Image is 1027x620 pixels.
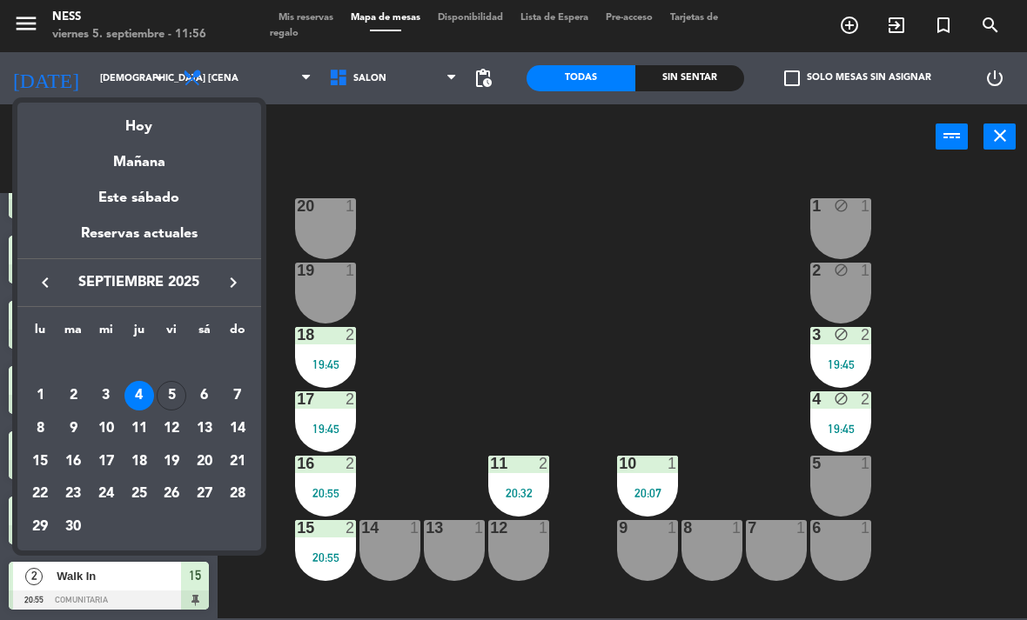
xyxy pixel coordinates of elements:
td: 7 de septiembre de 2025 [221,380,254,413]
i: keyboard_arrow_right [223,272,244,293]
div: 21 [223,447,252,477]
td: 11 de septiembre de 2025 [123,412,156,445]
td: 14 de septiembre de 2025 [221,412,254,445]
div: 3 [91,381,121,410]
td: 5 de septiembre de 2025 [155,380,188,413]
button: keyboard_arrow_right [218,271,249,294]
div: 12 [157,414,186,443]
div: 6 [190,381,219,410]
td: 20 de septiembre de 2025 [188,445,221,478]
td: 6 de septiembre de 2025 [188,380,221,413]
div: 8 [25,414,55,443]
div: 9 [58,414,88,443]
div: 13 [190,414,219,443]
td: 16 de septiembre de 2025 [57,445,90,478]
th: lunes [24,320,57,347]
td: 29 de septiembre de 2025 [24,510,57,543]
button: keyboard_arrow_left [30,271,61,294]
div: 11 [124,414,154,443]
td: SEP. [24,347,254,380]
td: 1 de septiembre de 2025 [24,380,57,413]
span: septiembre 2025 [61,271,218,294]
th: miércoles [90,320,123,347]
div: 20 [190,447,219,477]
td: 8 de septiembre de 2025 [24,412,57,445]
div: Mañana [17,138,261,174]
div: 17 [91,447,121,477]
td: 13 de septiembre de 2025 [188,412,221,445]
td: 19 de septiembre de 2025 [155,445,188,478]
th: jueves [123,320,156,347]
td: 22 de septiembre de 2025 [24,478,57,511]
div: 14 [223,414,252,443]
td: 9 de septiembre de 2025 [57,412,90,445]
div: 18 [124,447,154,477]
td: 21 de septiembre de 2025 [221,445,254,478]
div: Hoy [17,103,261,138]
td: 27 de septiembre de 2025 [188,478,221,511]
div: 15 [25,447,55,477]
div: 4 [124,381,154,410]
div: 5 [157,381,186,410]
div: 30 [58,512,88,542]
td: 2 de septiembre de 2025 [57,380,90,413]
div: 1 [25,381,55,410]
td: 18 de septiembre de 2025 [123,445,156,478]
td: 10 de septiembre de 2025 [90,412,123,445]
div: 22 [25,480,55,510]
td: 3 de septiembre de 2025 [90,380,123,413]
div: 27 [190,480,219,510]
td: 23 de septiembre de 2025 [57,478,90,511]
div: 19 [157,447,186,477]
div: Reservas actuales [17,223,261,258]
div: 23 [58,480,88,510]
div: 29 [25,512,55,542]
th: domingo [221,320,254,347]
td: 25 de septiembre de 2025 [123,478,156,511]
td: 30 de septiembre de 2025 [57,510,90,543]
th: viernes [155,320,188,347]
div: 2 [58,381,88,410]
td: 12 de septiembre de 2025 [155,412,188,445]
td: 26 de septiembre de 2025 [155,478,188,511]
div: 26 [157,480,186,510]
div: 7 [223,381,252,410]
td: 24 de septiembre de 2025 [90,478,123,511]
div: 25 [124,480,154,510]
div: Este sábado [17,174,261,223]
th: martes [57,320,90,347]
th: sábado [188,320,221,347]
div: 24 [91,480,121,510]
td: 17 de septiembre de 2025 [90,445,123,478]
td: 15 de septiembre de 2025 [24,445,57,478]
i: keyboard_arrow_left [35,272,56,293]
div: 10 [91,414,121,443]
div: 16 [58,447,88,477]
div: 28 [223,480,252,510]
td: 4 de septiembre de 2025 [123,380,156,413]
td: 28 de septiembre de 2025 [221,478,254,511]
